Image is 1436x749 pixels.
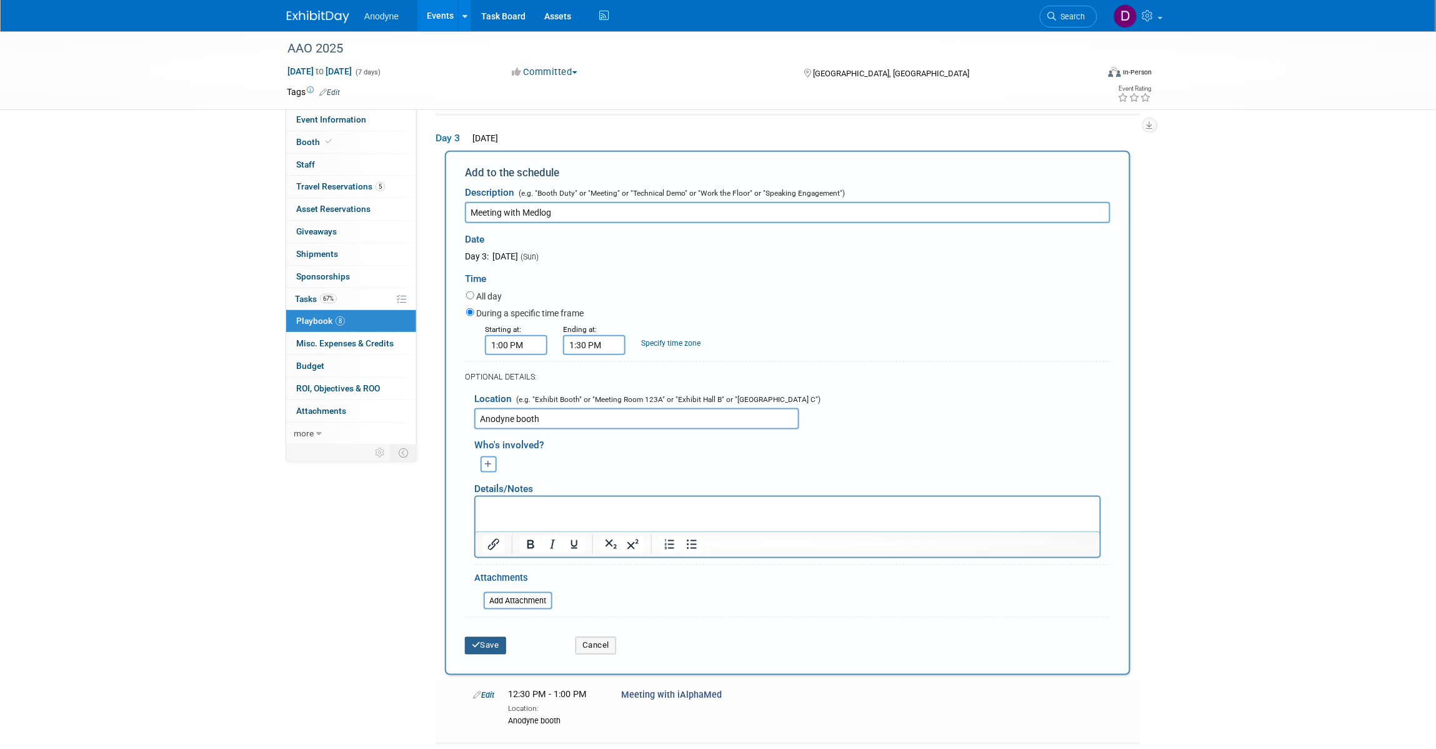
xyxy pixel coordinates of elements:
[465,165,1110,180] div: Add to the schedule
[476,290,502,303] label: All day
[474,433,1110,453] div: Who's involved?
[485,335,547,355] input: Start Time
[485,325,521,334] small: Starting at:
[465,187,514,198] span: Description
[473,691,494,700] a: Edit
[659,536,681,553] button: Numbered list
[1040,6,1097,28] a: Search
[1118,86,1152,92] div: Event Rating
[465,637,506,655] button: Save
[369,445,391,461] td: Personalize Event Tab Strip
[601,536,622,553] button: Subscript
[1109,67,1121,77] img: Format-Inperson.png
[296,361,324,371] span: Budget
[621,690,722,701] span: Meeting with iAlphaMed
[474,571,552,588] div: Attachments
[563,335,626,355] input: End Time
[296,338,394,348] span: Misc. Expenses & Credits
[542,536,563,553] button: Italic
[508,715,602,727] div: Anodyne booth
[364,11,399,21] span: Anodyne
[681,536,702,553] button: Bullet list
[576,637,616,655] button: Cancel
[296,271,350,281] span: Sponsorships
[287,86,340,98] td: Tags
[286,378,416,400] a: ROI, Objectives & ROO
[286,198,416,220] a: Asset Reservations
[296,249,338,259] span: Shipments
[483,536,504,553] button: Insert/edit link
[287,11,349,23] img: ExhibitDay
[296,383,380,393] span: ROI, Objectives & ROO
[520,536,541,553] button: Bold
[296,137,334,147] span: Booth
[286,131,416,153] a: Booth
[354,68,381,76] span: (7 days)
[476,497,1100,531] iframe: Rich Text Area
[622,536,644,553] button: Superscript
[286,243,416,265] a: Shipments
[520,252,539,261] span: (Sun)
[514,395,820,404] span: (e.g. "Exhibit Booth" or "Meeting Room 123A" or "Exhibit Hall B" or "[GEOGRAPHIC_DATA] C")
[287,66,352,77] span: [DATE] [DATE]
[286,333,416,354] a: Misc. Expenses & Credits
[286,266,416,288] a: Sponsorships
[336,316,345,326] span: 8
[436,131,467,145] span: Day 3
[296,316,345,326] span: Playbook
[326,138,332,145] i: Booth reservation complete
[286,288,416,310] a: Tasks67%
[296,406,346,416] span: Attachments
[465,263,1110,289] div: Time
[641,339,701,348] a: Specify time zone
[508,690,587,700] span: 12:30 PM - 1:00 PM
[1114,4,1137,28] img: Dawn Jozwiak
[813,69,969,78] span: [GEOGRAPHIC_DATA], [GEOGRAPHIC_DATA]
[491,251,518,261] span: [DATE]
[296,181,385,191] span: Travel Reservations
[508,702,602,715] div: Location:
[391,445,417,461] td: Toggle Event Tabs
[314,66,326,76] span: to
[283,38,1079,60] div: AAO 2025
[286,176,416,198] a: Travel Reservations5
[296,159,315,169] span: Staff
[508,66,582,79] button: Committed
[465,371,1110,383] div: OPTIONAL DETAILS:
[296,204,371,214] span: Asset Reservations
[476,307,584,319] label: During a specific time frame
[1057,12,1085,21] span: Search
[564,536,585,553] button: Underline
[286,154,416,176] a: Staff
[295,294,337,304] span: Tasks
[474,393,512,405] span: Location
[563,325,597,334] small: Ending at:
[286,400,416,422] a: Attachments
[296,114,366,124] span: Event Information
[474,473,1101,496] div: Details/Notes
[469,133,498,143] span: [DATE]
[1123,68,1152,77] div: In-Person
[286,310,416,332] a: Playbook8
[319,88,340,97] a: Edit
[294,428,314,438] span: more
[516,189,845,198] span: (e.g. "Booth Duty" or "Meeting" or "Technical Demo" or "Work the Floor" or "Speaking Engagement")
[465,223,723,250] div: Date
[376,182,385,191] span: 5
[1024,65,1152,84] div: Event Format
[296,226,337,236] span: Giveaways
[286,423,416,445] a: more
[286,355,416,377] a: Budget
[320,294,337,303] span: 67%
[465,251,489,261] span: Day 3:
[286,109,416,131] a: Event Information
[286,221,416,243] a: Giveaways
